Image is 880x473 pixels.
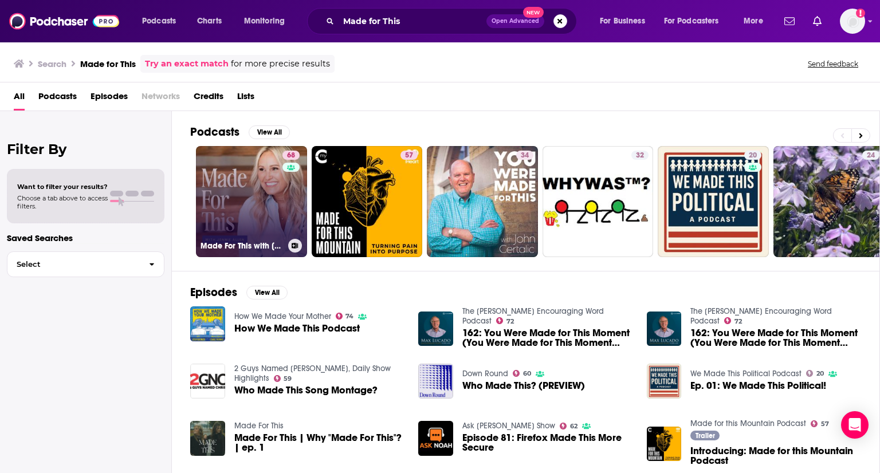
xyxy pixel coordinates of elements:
input: Search podcasts, credits, & more... [339,12,486,30]
a: Who Made This? (PREVIEW) [462,381,585,391]
a: Lists [237,87,254,111]
a: 57 [312,146,423,257]
button: open menu [134,12,191,30]
img: Who Made This? (PREVIEW) [418,364,453,399]
span: Select [7,261,140,268]
img: Introducing: Made for this Mountain Podcast [647,427,682,462]
a: 72 [496,317,514,324]
a: 57 [400,151,418,160]
a: The Max Lucado Encouraging Word Podcast [462,306,604,326]
span: Logged in as Lydia_Gustafson [840,9,865,34]
a: 162: You Were Made for This Moment (You Were Made for This Moment Series) [418,312,453,346]
div: Search podcasts, credits, & more... [318,8,588,34]
button: open menu [236,12,300,30]
a: 34 [516,151,533,160]
span: Networks [142,87,180,111]
a: All [14,87,25,111]
a: How We Made This Podcast [234,324,360,333]
span: 60 [523,371,531,376]
span: For Podcasters [664,13,719,29]
a: 59 [274,375,292,382]
span: 34 [521,150,529,161]
a: 20 [806,370,824,377]
a: The Max Lucado Encouraging Word Podcast [690,306,832,326]
a: 20 [744,151,761,160]
a: Episodes [91,87,128,111]
button: View All [246,286,288,299]
span: More [744,13,763,29]
button: Send feedback [804,59,862,69]
span: 74 [345,314,353,319]
span: Introducing: Made for this Mountain Podcast [690,446,861,466]
a: Made For This [234,421,284,431]
img: 162: You Were Made for This Moment (You Were Made for This Moment Series) [647,312,682,346]
span: 72 [506,319,514,324]
span: for more precise results [231,57,330,70]
span: 57 [821,421,829,427]
h3: Made for This [80,58,136,69]
button: open menu [657,12,736,30]
a: 162: You Were Made for This Moment (You Were Made for This Moment Series) [690,328,861,348]
a: We Made This Political Podcast [690,369,802,379]
a: How We Made Your Mother [234,312,331,321]
a: 32 [631,151,649,160]
img: Episode 81: Firefox Made This More Secure [418,421,453,456]
span: 59 [284,376,292,381]
a: Podcasts [38,87,77,111]
span: Choose a tab above to access filters. [17,194,108,210]
span: Open Advanced [492,18,539,24]
img: How We Made This Podcast [190,306,225,341]
span: Want to filter your results? [17,183,108,191]
span: For Business [600,13,645,29]
a: 2 Guys Named Chris, Daily Show Highlights [234,364,391,383]
button: Show profile menu [840,9,865,34]
h2: Filter By [7,141,164,157]
svg: Add a profile image [856,9,865,18]
button: Select [7,251,164,277]
a: 68 [282,151,300,160]
img: Who Made This Song Montage? [190,364,225,399]
a: Ask Noah Show [462,421,555,431]
h2: Episodes [190,285,237,299]
a: Made For This | Why "Made For This"? | ep. 1 [234,433,405,452]
a: Show notifications dropdown [808,11,826,31]
span: 20 [816,371,824,376]
a: 24 [862,151,879,160]
a: EpisodesView All [190,285,288,299]
button: open menu [592,12,659,30]
span: 62 [570,424,577,429]
img: Ep. 01: We Made This Political! [647,364,682,399]
a: Down Round [462,369,508,379]
span: Charts [197,13,222,29]
a: 68Made For This with [PERSON_NAME] [196,146,307,257]
span: 32 [636,150,644,161]
span: 72 [734,319,742,324]
span: 24 [867,150,875,161]
a: Made for this Mountain Podcast [690,419,806,428]
a: 72 [724,317,742,324]
a: 74 [336,313,354,320]
a: 20 [658,146,769,257]
span: Trailer [696,432,715,439]
a: Made For This | Why "Made For This"? | ep. 1 [190,421,225,456]
div: Open Intercom Messenger [841,411,869,439]
a: Show notifications dropdown [780,11,799,31]
a: 62 [560,423,577,429]
a: 60 [513,370,531,377]
a: 34 [427,146,538,257]
a: 162: You Were Made for This Moment (You Were Made for This Moment Series) [462,328,633,348]
p: Saved Searches [7,232,164,243]
img: Podchaser - Follow, Share and Rate Podcasts [9,10,119,32]
a: 57 [811,420,829,427]
a: 32 [543,146,654,257]
a: Credits [194,87,223,111]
